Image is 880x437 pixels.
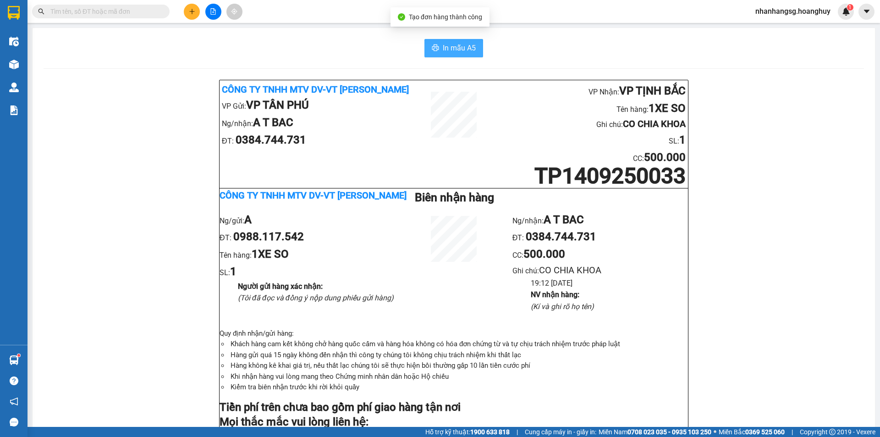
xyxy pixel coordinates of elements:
[512,228,688,246] li: ĐT:
[123,22,172,35] b: 1 XE MAY
[9,37,19,46] img: warehouse-icon
[627,428,711,436] strong: 0708 023 035 - 0935 103 250
[220,228,395,246] li: ĐT:
[112,56,154,69] b: 500.000
[229,382,688,393] li: Kiểm tra biên nhận trước khi rời khỏi quầy
[229,350,688,361] li: Hàng gửi quá 15 ngày không đến nhận thì công ty chúng tôi không chịu trách nhiệm khi thất lạc
[863,7,871,16] span: caret-down
[544,213,584,226] b: A T BAC
[492,100,686,117] li: Tên hàng:
[229,360,688,371] li: Hàng không kê khai giá trị, nếu thất lạc chúng tôi sẽ thực hiện bồi thường gấp 10 lần tiền cước phí
[512,263,688,277] li: Ghi chú:
[220,415,368,428] strong: Mọi thắc mắc vui lòng liên hệ:
[409,13,482,21] span: Tạo đơn hàng thành công
[246,99,309,111] b: VP TÂN PHÚ
[220,246,395,263] li: Tên hàng:
[220,211,395,229] li: Ng/gửi:
[525,427,596,437] span: Cung cấp máy in - giấy in:
[599,427,711,437] span: Miền Nam
[210,8,216,15] span: file-add
[230,265,236,278] b: 1
[244,213,252,226] b: A
[238,282,323,291] b: Người gửi hàng xác nhận :
[714,430,716,434] span: ⚪️
[531,277,688,289] li: 19:12 [DATE]
[492,166,686,186] h1: TP1409250033
[231,8,237,15] span: aim
[252,248,289,260] b: 1XE SO
[492,149,686,166] li: CC
[644,151,686,164] b: 500.000
[38,8,44,15] span: search
[17,354,20,357] sup: 1
[398,13,405,21] span: check-circle
[220,401,461,414] strong: Tiền phí trên chưa bao gồm phí giao hàng tận nơi
[526,230,596,243] b: 0384.744.731
[220,263,395,281] li: SL:
[522,251,565,260] span: :
[253,116,293,129] b: A T BAC
[748,6,838,17] span: nhanhangsg.hoanghuy
[829,429,836,435] span: copyright
[222,114,415,132] li: Ng/nhận:
[512,211,688,312] ul: CC
[858,4,874,20] button: caret-down
[189,8,195,15] span: plus
[233,230,304,243] b: 0988.117.542
[91,55,154,72] li: CR :
[122,5,200,17] b: VP TỊNH GIANG
[492,117,686,131] li: Ghi chú:
[745,428,785,436] strong: 0369 525 060
[238,293,394,302] i: (Tôi đã đọc và đồng ý nộp dung phiếu gửi hàng)
[9,355,19,365] img: warehouse-icon
[539,265,601,276] span: CO CHIA KHOA
[531,290,579,299] b: NV nhận hàng :
[425,427,510,437] span: Hỗ trợ kỹ thuật:
[205,4,221,20] button: file-add
[443,42,476,54] span: In mẫu A5
[642,154,686,163] span: :
[220,190,407,201] b: Công ty TNHH MTV DV-VT [PERSON_NAME]
[492,83,686,100] li: VP Nhận:
[415,191,494,204] b: Biên nhận hàng
[8,6,20,20] img: logo-vxr
[792,427,793,437] span: |
[842,7,850,16] img: icon-new-feature
[679,133,686,146] b: 1
[91,20,154,38] li: Tên hàng:
[470,428,510,436] strong: 1900 633 818
[9,105,19,115] img: solution-icon
[229,339,688,350] li: Khách hàng cam kết không chở hàng quốc cấm và hàng hóa không có hóa đơn chứng từ và tự chịu trách...
[3,4,72,58] b: Công ty TNHH MTV DV-VT [PERSON_NAME]
[531,302,594,311] i: (Kí và ghi rõ họ tên)
[91,3,154,20] li: VP Nhận:
[184,4,200,20] button: plus
[229,371,688,382] li: Khi nhận hàng vui lòng mang theo Chứng minh nhân dân hoặc Hộ chiếu
[222,132,415,149] li: ĐT:
[492,132,686,149] li: SL:
[236,133,306,146] b: 0384.744.731
[3,61,66,78] li: VP Gửi:
[222,84,409,95] b: Công ty TNHH MTV DV-VT [PERSON_NAME]
[50,6,159,17] input: Tìm tên, số ĐT hoặc mã đơn
[512,211,688,229] li: Ng/nhận:
[222,97,415,114] li: VP Gửi:
[649,102,686,115] b: 1XE SO
[848,4,852,11] span: 1
[847,4,853,11] sup: 1
[10,418,18,426] span: message
[424,39,483,57] button: printerIn mẫu A5
[10,376,18,385] span: question-circle
[9,83,19,92] img: warehouse-icon
[10,397,18,406] span: notification
[432,44,439,53] span: printer
[27,62,90,75] b: VP TÂN PHÚ
[91,37,154,55] li: SL:
[623,118,686,129] b: CO CHIA KHOA
[9,60,19,69] img: warehouse-icon
[226,4,242,20] button: aim
[517,427,518,437] span: |
[523,248,565,260] b: 500.000
[619,84,686,97] b: VP TỊNH BẮC
[719,427,785,437] span: Miền Bắc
